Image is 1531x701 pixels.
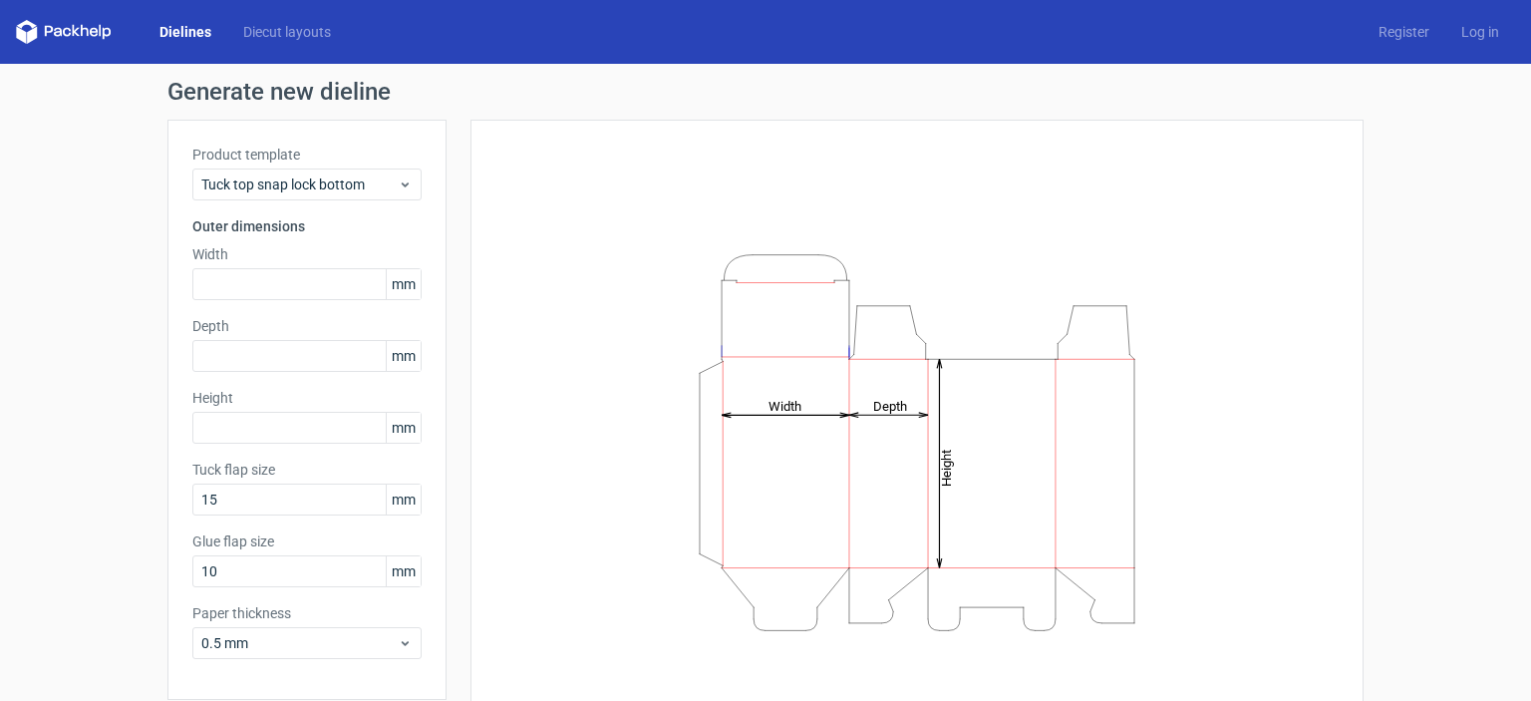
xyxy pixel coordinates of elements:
[386,341,421,371] span: mm
[939,449,954,486] tspan: Height
[1363,22,1445,42] a: Register
[192,316,422,336] label: Depth
[192,388,422,408] label: Height
[167,80,1364,104] h1: Generate new dieline
[192,216,422,236] h3: Outer dimensions
[201,175,398,194] span: Tuck top snap lock bottom
[227,22,347,42] a: Diecut layouts
[386,485,421,515] span: mm
[192,531,422,551] label: Glue flap size
[201,633,398,653] span: 0.5 mm
[1445,22,1515,42] a: Log in
[386,556,421,586] span: mm
[192,244,422,264] label: Width
[192,603,422,623] label: Paper thickness
[386,269,421,299] span: mm
[192,460,422,480] label: Tuck flap size
[144,22,227,42] a: Dielines
[768,398,801,413] tspan: Width
[873,398,907,413] tspan: Depth
[386,413,421,443] span: mm
[192,145,422,165] label: Product template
